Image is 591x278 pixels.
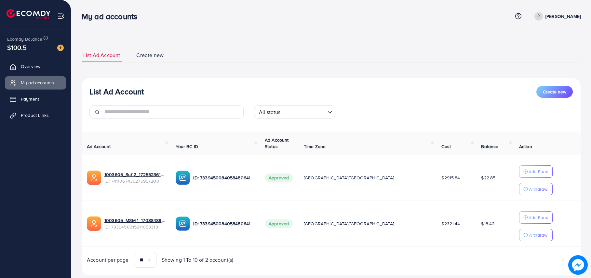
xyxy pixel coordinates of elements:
span: Time Zone [304,143,326,150]
p: Withdraw [529,185,547,193]
span: $18.42 [481,220,494,227]
span: [GEOGRAPHIC_DATA]/[GEOGRAPHIC_DATA] [304,174,394,181]
p: Withdraw [529,231,547,239]
img: image [57,45,64,51]
img: image [568,255,588,275]
span: Cost [441,143,451,150]
span: Ecomdy Balance [7,36,42,42]
img: ic-ba-acc.ded83a64.svg [176,171,190,185]
img: ic-ads-acc.e4c84228.svg [87,171,101,185]
span: All status [258,107,282,117]
p: Add Fund [529,168,548,175]
p: ID: 7339450084058480641 [193,174,254,182]
img: menu [57,12,65,20]
button: Add Fund [519,211,553,224]
span: ID: 7339450315911053313 [104,224,165,230]
span: Action [519,143,532,150]
p: [PERSON_NAME] [545,12,581,20]
button: Create new [536,86,573,98]
span: $2915.84 [441,174,460,181]
div: Search for option [254,105,335,118]
span: $2321.44 [441,220,460,227]
span: My ad accounts [21,79,54,86]
span: Account per page [87,256,129,264]
span: Approved [265,174,293,182]
a: [PERSON_NAME] [532,12,581,21]
button: Add Fund [519,165,553,178]
span: $100.5 [7,43,27,52]
span: Approved [265,219,293,228]
div: <span class='underline'>1003605_Suf 2_1725523616528</span></br>7411067436276957200 [104,171,165,185]
span: Payment [21,96,39,102]
span: [GEOGRAPHIC_DATA]/[GEOGRAPHIC_DATA] [304,220,394,227]
span: List Ad Account [83,51,120,59]
span: ID: 7411067436276957200 [104,178,165,184]
a: Overview [5,60,66,73]
span: Balance [481,143,498,150]
p: ID: 7339450084058480641 [193,220,254,228]
span: Ad Account Status [265,137,289,150]
h3: My ad accounts [82,12,142,21]
button: Withdraw [519,183,553,195]
a: Product Links [5,109,66,122]
img: ic-ba-acc.ded83a64.svg [176,216,190,231]
a: 1003605_Suf 2_1725523616528 [104,171,165,178]
span: Ad Account [87,143,111,150]
span: Your BC ID [176,143,198,150]
button: Withdraw [519,229,553,241]
span: $22.85 [481,174,495,181]
p: Add Fund [529,214,548,221]
a: Payment [5,92,66,105]
span: Showing 1 To 10 of 2 account(s) [162,256,234,264]
img: logo [7,9,50,19]
span: Create new [136,51,164,59]
span: Overview [21,63,40,70]
span: Create new [543,89,566,95]
div: <span class='underline'>1003605_MSM 1_1708848968481</span></br>7339450315911053313 [104,217,165,230]
img: ic-ads-acc.e4c84228.svg [87,216,101,231]
input: Search for option [283,106,325,117]
h3: List Ad Account [89,87,144,96]
a: 1003605_MSM 1_1708848968481 [104,217,165,224]
a: My ad accounts [5,76,66,89]
span: Product Links [21,112,49,118]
